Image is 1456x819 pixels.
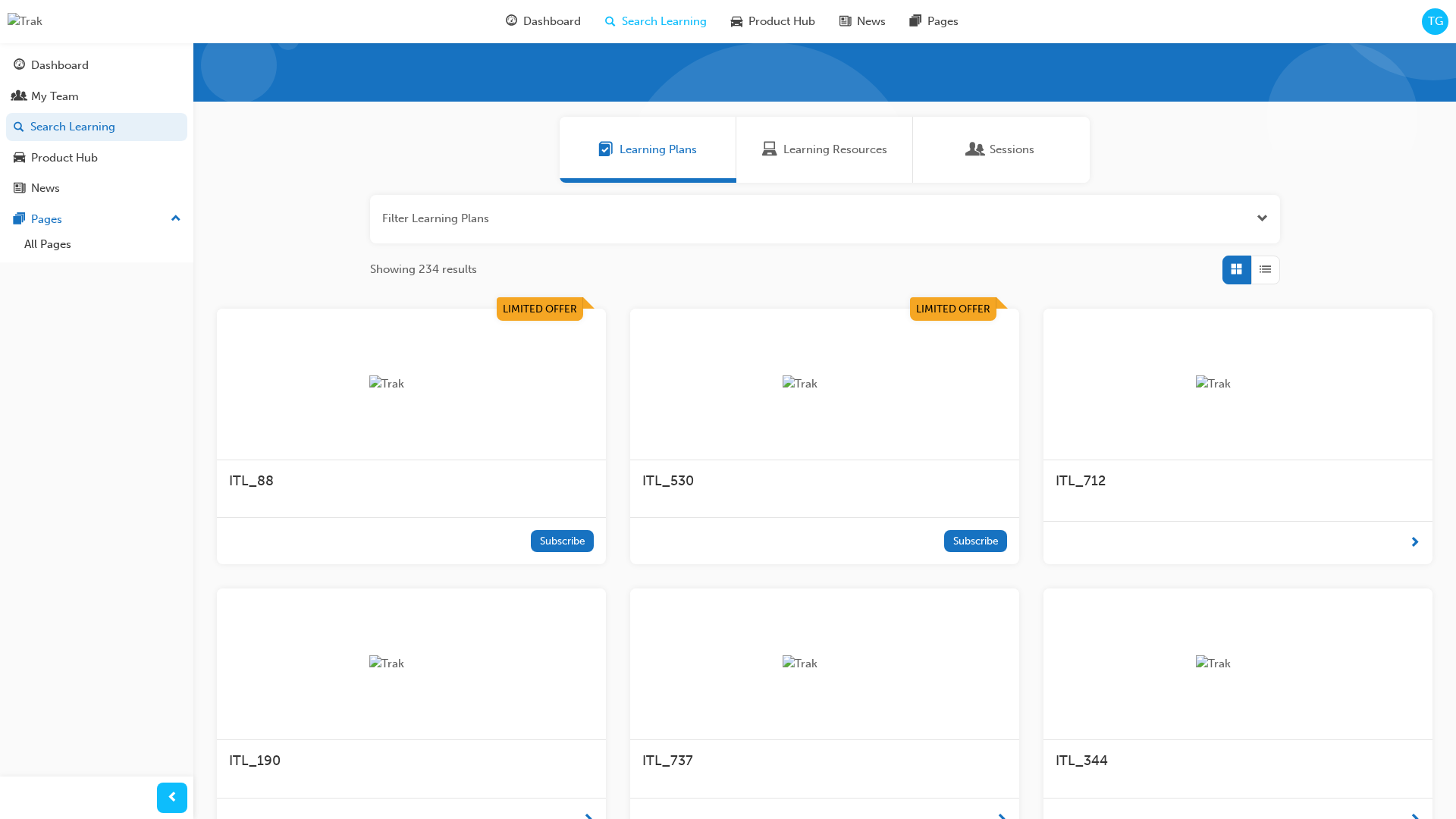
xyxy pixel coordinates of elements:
[217,309,606,565] a: Limited OfferTrakITL_88Subscribe
[14,213,25,227] span: pages-icon
[370,261,477,278] span: Showing 234 results
[171,209,181,229] span: up-icon
[968,141,984,158] span: Sessions
[731,12,742,31] span: car-icon
[31,180,60,197] div: News
[14,90,25,104] span: people-icon
[14,152,25,165] span: car-icon
[1260,261,1271,278] span: List
[6,49,187,206] button: DashboardMy TeamSearch LearningProduct HubNews
[916,303,990,315] span: Limited Offer
[523,13,581,30] span: Dashboard
[369,655,453,673] img: Trak
[6,52,187,80] a: Dashboard
[598,141,613,158] span: Learning Plans
[642,752,693,769] span: ITL_737
[8,13,42,30] img: Trak
[783,375,866,393] img: Trak
[506,12,517,31] span: guage-icon
[229,752,281,769] span: ITL_190
[783,655,866,673] img: Trak
[14,121,24,134] span: search-icon
[827,6,898,37] a: news-iconNews
[494,6,593,37] a: guage-iconDashboard
[944,530,1007,552] button: Subscribe
[1056,472,1106,489] span: ITL_712
[898,6,971,37] a: pages-iconPages
[910,12,921,31] span: pages-icon
[31,57,89,74] div: Dashboard
[6,206,187,234] button: Pages
[605,12,616,31] span: search-icon
[369,375,453,393] img: Trak
[6,113,187,141] a: Search Learning
[31,88,79,105] div: My Team
[927,13,959,30] span: Pages
[620,141,697,158] span: Learning Plans
[630,309,1019,565] a: Limited OfferTrakITL_530Subscribe
[593,6,719,37] a: search-iconSearch Learning
[1422,8,1448,35] button: TG
[6,144,187,172] a: Product Hub
[783,141,887,158] span: Learning Resources
[762,141,777,158] span: Learning Resources
[1428,13,1443,30] span: TG
[990,141,1034,158] span: Sessions
[857,13,886,30] span: News
[1257,210,1268,227] button: Open the filter
[229,472,274,489] span: ITL_88
[18,233,187,256] a: All Pages
[622,13,707,30] span: Search Learning
[736,117,913,183] a: Learning ResourcesLearning Resources
[14,182,25,196] span: news-icon
[1196,375,1279,393] img: Trak
[719,6,827,37] a: car-iconProduct Hub
[839,12,851,31] span: news-icon
[531,530,594,552] button: Subscribe
[1056,752,1108,769] span: ITL_344
[1196,655,1279,673] img: Trak
[31,149,98,167] div: Product Hub
[1231,261,1242,278] span: Grid
[748,13,815,30] span: Product Hub
[31,211,62,228] div: Pages
[167,789,178,808] span: prev-icon
[1409,534,1420,553] span: next-icon
[560,117,736,183] a: Learning PlansLearning Plans
[6,174,187,202] a: News
[14,59,25,73] span: guage-icon
[1043,309,1432,565] a: TrakITL_712
[642,472,694,489] span: ITL_530
[913,117,1090,183] a: SessionsSessions
[503,303,577,315] span: Limited Offer
[6,83,187,111] a: My Team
